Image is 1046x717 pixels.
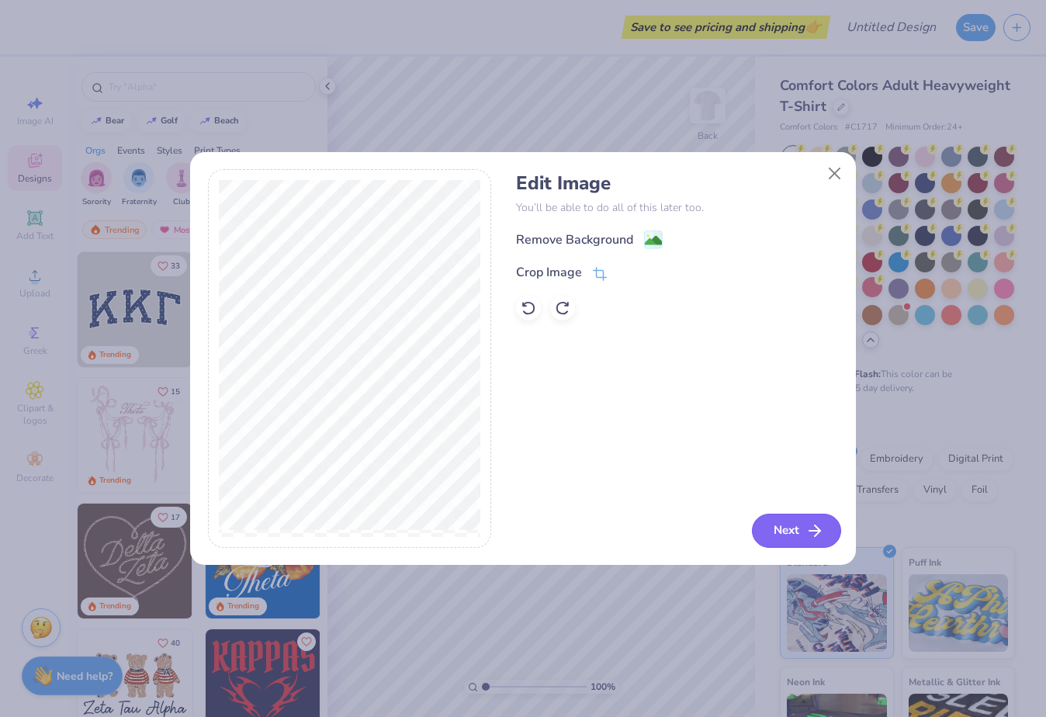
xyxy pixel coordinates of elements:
[516,172,838,195] h4: Edit Image
[820,158,850,188] button: Close
[516,263,582,282] div: Crop Image
[516,199,838,216] p: You’ll be able to do all of this later too.
[752,514,841,548] button: Next
[516,230,633,249] div: Remove Background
